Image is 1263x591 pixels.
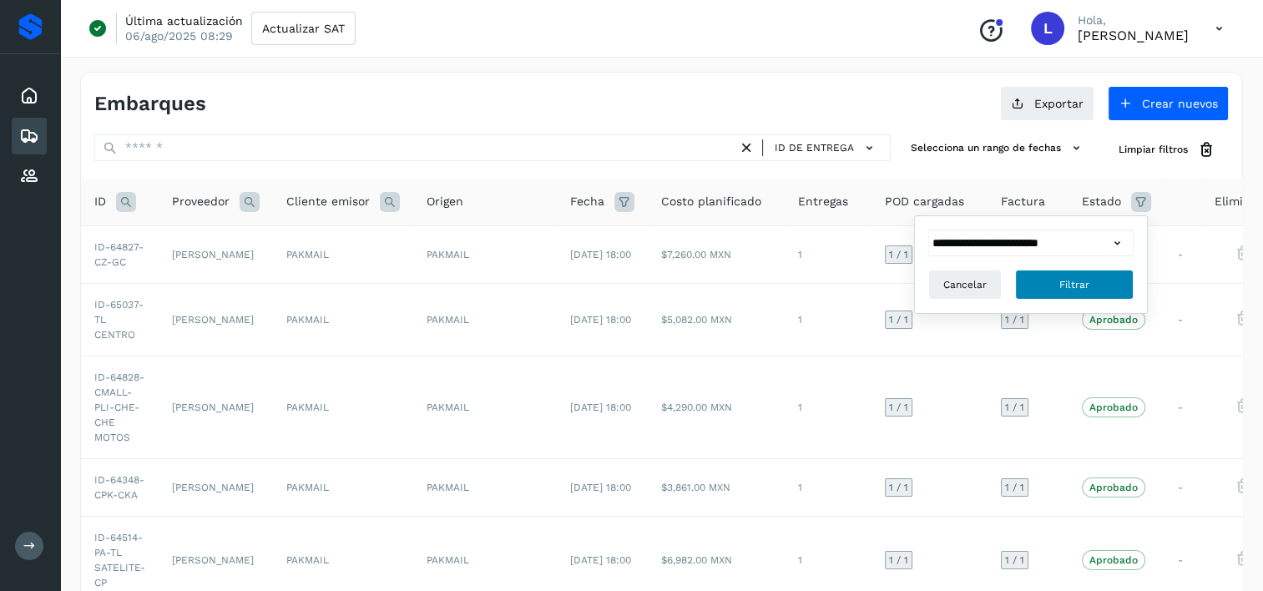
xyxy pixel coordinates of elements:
span: ID de entrega [775,140,854,155]
span: 1 / 1 [1005,315,1024,325]
td: $7,260.00 MXN [648,225,785,283]
span: ID-65037-TL CENTRO [94,299,144,341]
button: Exportar [1000,86,1094,121]
span: 1 / 1 [1005,402,1024,412]
span: [DATE] 18:00 [570,314,631,326]
td: PAKMAIL [273,458,413,516]
button: Crear nuevos [1108,86,1229,121]
td: PAKMAIL [273,283,413,356]
span: Limpiar filtros [1119,142,1188,157]
span: 1 / 1 [1005,482,1024,492]
span: PAKMAIL [427,249,469,260]
span: 1 / 1 [1005,555,1024,565]
div: Embarques [12,118,47,154]
td: [PERSON_NAME] [159,458,273,516]
td: 1 [785,283,871,356]
p: 06/ago/2025 08:29 [125,28,233,43]
p: Aprobado [1089,314,1138,326]
span: Cliente emisor [286,193,370,210]
td: - [1164,458,1201,516]
p: Última actualización [125,13,243,28]
span: Eliminar [1215,193,1262,210]
div: Proveedores [12,158,47,194]
span: POD cargadas [885,193,964,210]
button: Limpiar filtros [1105,134,1229,165]
span: Estado [1082,193,1121,210]
span: Entregas [798,193,848,210]
td: [PERSON_NAME] [159,356,273,458]
span: [DATE] 18:00 [570,402,631,413]
td: - [1164,283,1201,356]
span: Proveedor [172,193,230,210]
p: Hola, [1078,13,1189,28]
span: ID-64827-CZ-GC [94,241,144,268]
span: 1 / 1 [889,402,908,412]
button: Actualizar SAT [251,12,356,45]
span: 1 / 1 [889,482,908,492]
span: Costo planificado [661,193,761,210]
span: 1 / 1 [889,250,908,260]
td: - [1164,225,1201,283]
p: Aprobado [1089,482,1138,493]
button: Selecciona un rango de fechas [904,134,1092,162]
span: PAKMAIL [427,314,469,326]
span: Exportar [1034,98,1084,109]
span: Crear nuevos [1142,98,1218,109]
span: PAKMAIL [427,482,469,493]
td: 1 [785,225,871,283]
span: Actualizar SAT [262,23,345,34]
h4: Embarques [94,92,206,116]
p: Lucy [1078,28,1189,43]
span: Origen [427,193,463,210]
td: [PERSON_NAME] [159,283,273,356]
div: Inicio [12,78,47,114]
p: Aprobado [1089,554,1138,566]
span: PAKMAIL [427,402,469,413]
span: Factura [1001,193,1045,210]
td: PAKMAIL [273,356,413,458]
span: ID-64828-CMALL-PLI-CHE-CHE MOTOS [94,371,144,443]
td: $4,290.00 MXN [648,356,785,458]
td: PAKMAIL [273,225,413,283]
span: 1 / 1 [889,555,908,565]
td: $5,082.00 MXN [648,283,785,356]
td: $3,861.00 MXN [648,458,785,516]
span: ID [94,193,106,210]
span: [DATE] 18:00 [570,554,631,566]
span: [DATE] 18:00 [570,249,631,260]
td: - [1164,356,1201,458]
td: 1 [785,356,871,458]
td: [PERSON_NAME] [159,225,273,283]
button: ID de entrega [770,136,883,160]
span: PAKMAIL [427,554,469,566]
span: ID-64514-PA-TL SATELITE-CP [94,532,145,588]
span: ID-64348-CPK-CKA [94,474,144,501]
td: 1 [785,458,871,516]
span: 1 / 1 [889,315,908,325]
span: [DATE] 18:00 [570,482,631,493]
p: Aprobado [1089,402,1138,413]
span: Fecha [570,193,604,210]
